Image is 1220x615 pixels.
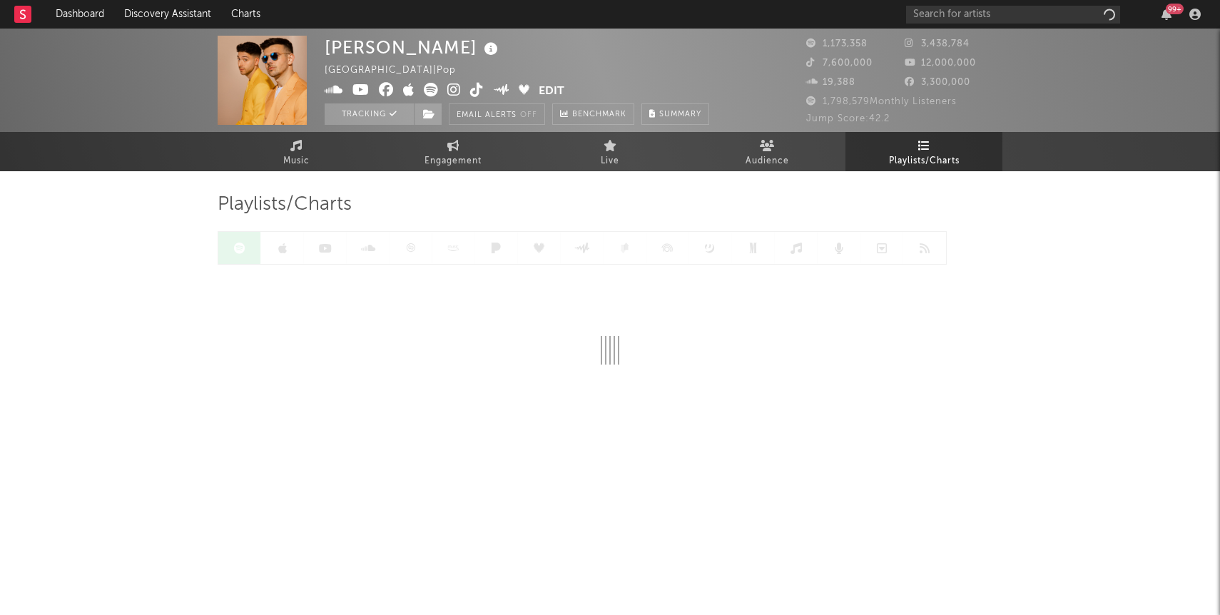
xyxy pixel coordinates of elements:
[659,111,701,118] span: Summary
[425,153,482,170] span: Engagement
[375,132,532,171] a: Engagement
[520,111,537,119] em: Off
[532,132,688,171] a: Live
[449,103,545,125] button: Email AlertsOff
[746,153,789,170] span: Audience
[906,6,1120,24] input: Search for artists
[601,153,619,170] span: Live
[806,78,855,87] span: 19,388
[806,39,868,49] span: 1,173,358
[688,132,845,171] a: Audience
[806,114,890,123] span: Jump Score: 42.2
[806,59,873,68] span: 7,600,000
[325,62,472,79] div: [GEOGRAPHIC_DATA] | Pop
[905,78,970,87] span: 3,300,000
[1161,9,1171,20] button: 99+
[218,196,352,213] span: Playlists/Charts
[325,103,414,125] button: Tracking
[905,39,970,49] span: 3,438,784
[572,106,626,123] span: Benchmark
[539,83,564,101] button: Edit
[889,153,960,170] span: Playlists/Charts
[806,97,957,106] span: 1,798,579 Monthly Listeners
[905,59,976,68] span: 12,000,000
[283,153,310,170] span: Music
[552,103,634,125] a: Benchmark
[845,132,1002,171] a: Playlists/Charts
[641,103,709,125] button: Summary
[1166,4,1184,14] div: 99 +
[325,36,502,59] div: [PERSON_NAME]
[218,132,375,171] a: Music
